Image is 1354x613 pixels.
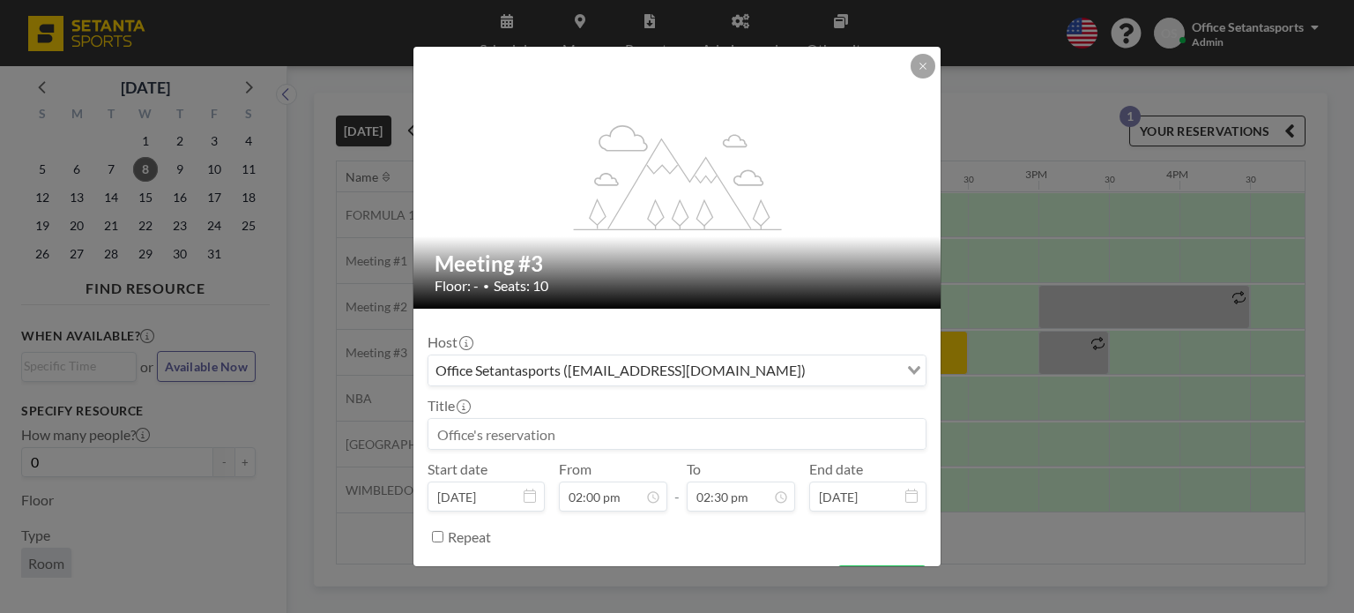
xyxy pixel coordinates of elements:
[559,460,591,478] label: From
[494,277,548,295] span: Seats: 10
[687,460,701,478] label: To
[837,565,926,596] button: BOOK NOW
[483,280,489,293] span: •
[428,419,926,449] input: Office's reservation
[809,460,863,478] label: End date
[574,123,782,229] g: flex-grow: 1.2;
[448,528,491,546] label: Repeat
[428,397,469,415] label: Title
[435,277,479,295] span: Floor: -
[674,467,680,505] span: -
[811,359,896,382] input: Search for option
[428,355,926,385] div: Search for option
[435,250,921,277] h2: Meeting #3
[428,333,472,351] label: Host
[432,359,809,382] span: Office Setantasports ([EMAIL_ADDRESS][DOMAIN_NAME])
[428,460,487,478] label: Start date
